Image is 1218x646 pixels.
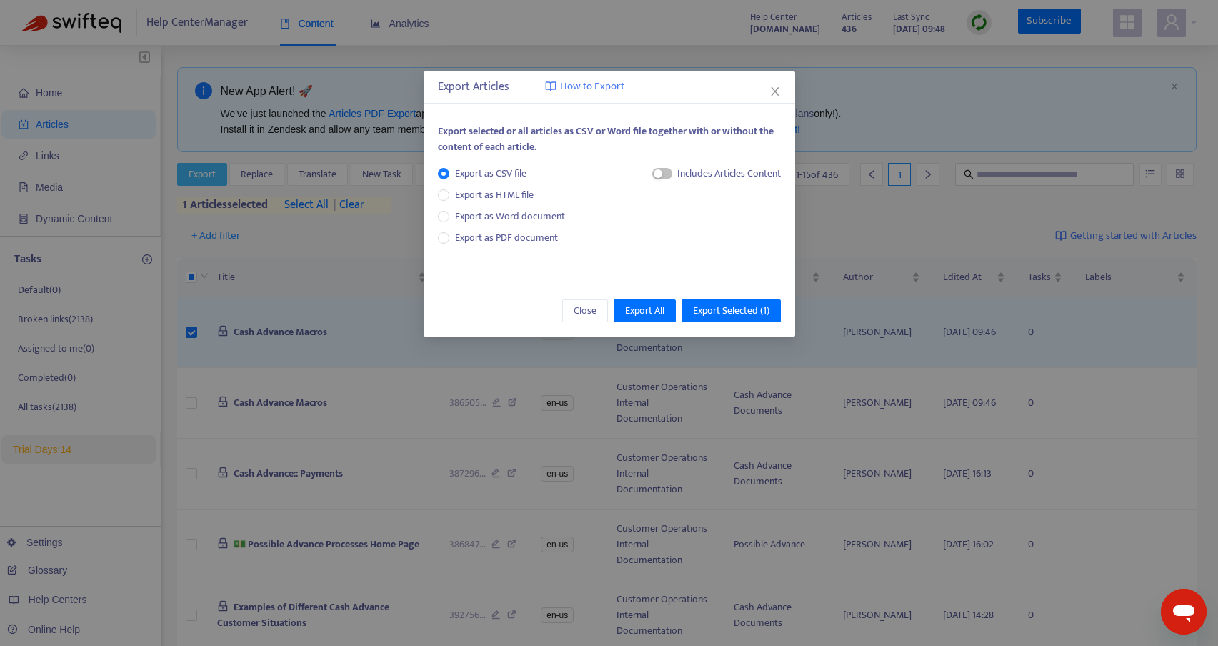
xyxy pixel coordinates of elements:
[560,79,624,95] span: How to Export
[767,84,783,99] button: Close
[677,166,781,182] div: Includes Articles Content
[682,299,781,322] button: Export Selected (1)
[574,303,596,319] span: Close
[545,79,624,95] a: How to Export
[449,166,532,182] span: Export as CSV file
[449,187,539,203] span: Export as HTML file
[438,79,781,96] div: Export Articles
[438,123,774,155] span: Export selected or all articles as CSV or Word file together with or without the content of each ...
[1161,589,1207,635] iframe: Button to launch messaging window
[625,303,664,319] span: Export All
[455,229,558,246] span: Export as PDF document
[693,303,769,319] span: Export Selected ( 1 )
[562,299,608,322] button: Close
[545,81,556,92] img: image-link
[769,86,781,97] span: close
[449,209,571,224] span: Export as Word document
[614,299,676,322] button: Export All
